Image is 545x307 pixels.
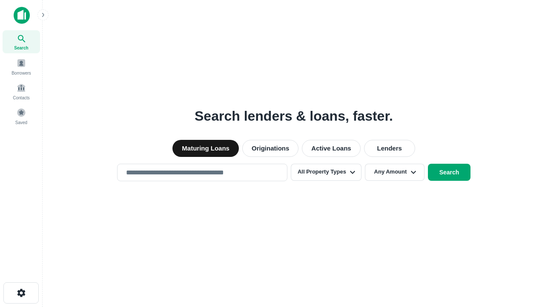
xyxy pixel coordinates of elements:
[242,140,301,157] button: Originations
[3,104,40,127] a: Saved
[14,45,29,52] span: Search
[13,94,30,101] span: Contacts
[14,7,30,24] img: capitalize-icon.png
[430,164,472,181] button: Search
[170,140,238,157] button: Maturing Loans
[502,239,545,280] iframe: Chat Widget
[367,140,418,157] button: Lenders
[3,55,40,78] a: Borrowers
[367,164,426,181] button: Any Amount
[304,140,364,157] button: Active Loans
[3,80,40,103] a: Contacts
[196,106,392,126] h3: Search lenders & loans, faster.
[15,119,28,126] span: Saved
[3,30,40,53] a: Search
[289,164,363,181] button: All Property Types
[11,70,32,76] span: Borrowers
